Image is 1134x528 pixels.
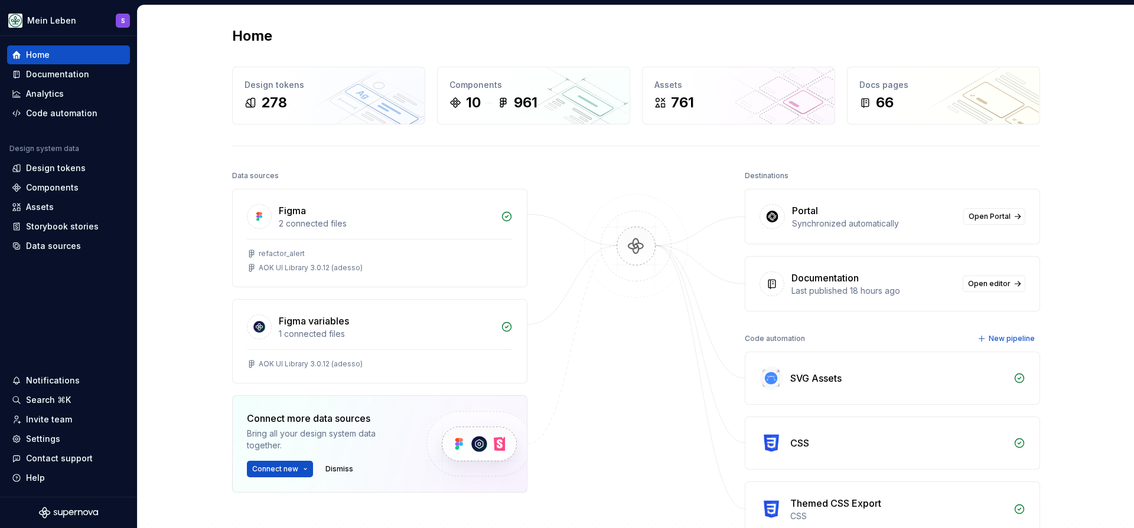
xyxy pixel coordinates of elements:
button: New pipeline [974,330,1040,347]
div: Code automation [26,107,97,119]
a: Figma variables1 connected filesAOK UI Library 3.0.12 (adesso) [232,299,527,383]
div: Storybook stories [26,221,99,232]
div: Components [26,182,79,194]
a: Open Portal [963,208,1025,225]
h2: Home [232,27,272,45]
button: Connect new [247,461,313,477]
a: Analytics [7,84,130,103]
div: refactor_alert [259,249,305,258]
div: Design tokens [26,162,86,174]
div: 761 [671,93,694,112]
div: CSS [790,436,809,450]
a: Components [7,178,130,197]
div: Design tokens [245,79,413,91]
div: 961 [514,93,537,112]
div: Assets [26,201,54,213]
div: Data sources [232,168,279,184]
div: Figma variables [279,314,349,328]
span: Dismiss [325,464,353,474]
a: Docs pages66 [847,67,1040,124]
a: Components10961 [437,67,630,124]
a: Code automation [7,104,130,123]
div: 2 connected files [279,218,494,229]
div: Synchronized automatically [792,218,956,229]
button: Help [7,468,130,487]
div: Portal [792,204,818,218]
div: Last published 18 hours ago [791,285,956,297]
div: Contact support [26,452,93,464]
div: Code automation [745,330,805,347]
div: 66 [876,93,894,112]
div: CSS [790,510,1006,522]
div: Documentation [26,68,89,80]
div: Connect more data sources [247,411,406,425]
div: Search ⌘K [26,394,71,406]
div: Bring all your design system data together. [247,428,406,451]
a: Assets761 [642,67,835,124]
div: Documentation [791,271,859,285]
div: 1 connected files [279,328,494,340]
a: Design tokens278 [232,67,425,124]
a: Data sources [7,237,130,255]
span: Open editor [968,279,1011,288]
a: Documentation [7,65,130,84]
div: 10 [466,93,481,112]
div: Home [26,49,50,61]
div: Docs pages [859,79,1028,91]
a: Storybook stories [7,217,130,236]
button: Notifications [7,371,130,390]
div: AOK UI Library 3.0.12 (adesso) [259,263,363,273]
span: Open Portal [969,212,1011,221]
div: S [121,16,125,25]
div: 278 [261,93,287,112]
div: Design system data [9,144,79,153]
button: Search ⌘K [7,391,130,409]
div: Data sources [26,240,81,252]
a: Invite team [7,410,130,429]
div: Invite team [26,414,72,425]
div: Help [26,472,45,484]
a: Assets [7,198,130,217]
div: Notifications [26,375,80,386]
div: AOK UI Library 3.0.12 (adesso) [259,359,363,369]
img: df5db9ef-aba0-4771-bf51-9763b7497661.png [8,14,22,28]
div: Destinations [745,168,788,184]
span: Connect new [252,464,298,474]
div: Assets [654,79,823,91]
a: Home [7,45,130,64]
a: Open editor [963,276,1025,292]
div: Components [449,79,618,91]
a: Figma2 connected filesrefactor_alertAOK UI Library 3.0.12 (adesso) [232,189,527,287]
a: Settings [7,429,130,448]
a: Design tokens [7,159,130,178]
div: Settings [26,433,60,445]
svg: Supernova Logo [39,507,98,519]
div: Analytics [26,88,64,100]
button: Mein LebenS [2,8,135,33]
div: Mein Leben [27,15,76,27]
div: SVG Assets [790,371,842,385]
button: Dismiss [320,461,359,477]
div: Figma [279,204,306,218]
span: New pipeline [989,334,1035,343]
button: Contact support [7,449,130,468]
div: Themed CSS Export [790,496,881,510]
